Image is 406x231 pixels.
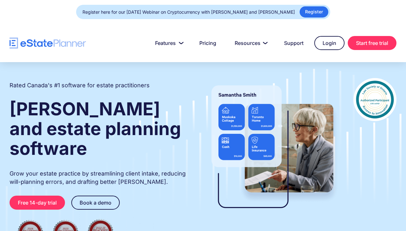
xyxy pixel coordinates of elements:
a: Book a demo [71,196,120,210]
img: estate planner showing wills to their clients, using eState Planner, a leading estate planning so... [204,78,341,220]
a: Pricing [192,37,224,49]
a: Resources [227,37,273,49]
p: Grow your estate practice by streamlining client intake, reducing will-planning errors, and draft... [10,170,191,186]
a: Features [147,37,189,49]
a: Support [276,37,311,49]
a: Login [314,36,345,50]
strong: [PERSON_NAME] and estate planning software [10,98,181,159]
a: Register [300,6,328,18]
h2: Rated Canada's #1 software for estate practitioners [10,81,150,90]
a: Free 14-day trial [10,196,65,210]
a: home [10,38,86,49]
a: Start free trial [348,36,396,50]
div: Register here for our [DATE] Webinar on Cryptocurrency with [PERSON_NAME] and [PERSON_NAME] [82,8,295,17]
